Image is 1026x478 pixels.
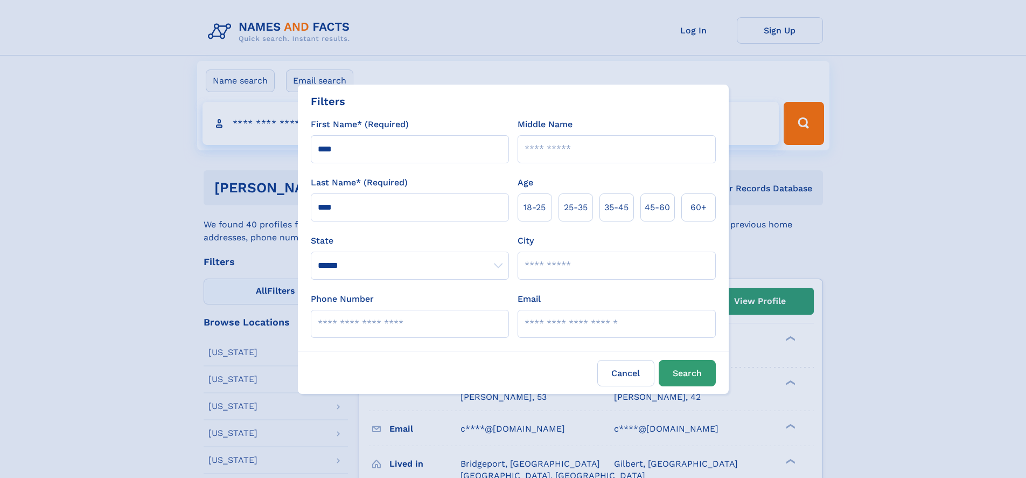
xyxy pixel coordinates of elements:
[518,176,533,189] label: Age
[597,360,654,386] label: Cancel
[311,293,374,306] label: Phone Number
[311,93,345,109] div: Filters
[659,360,716,386] button: Search
[604,201,629,214] span: 35‑45
[564,201,588,214] span: 25‑35
[518,118,573,131] label: Middle Name
[311,118,409,131] label: First Name* (Required)
[518,293,541,306] label: Email
[645,201,670,214] span: 45‑60
[311,176,408,189] label: Last Name* (Required)
[311,234,509,247] label: State
[690,201,707,214] span: 60+
[518,234,534,247] label: City
[524,201,546,214] span: 18‑25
